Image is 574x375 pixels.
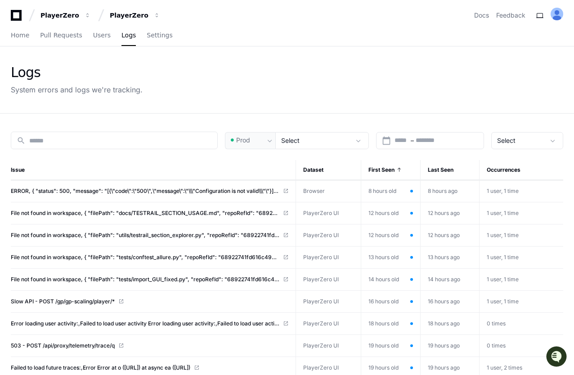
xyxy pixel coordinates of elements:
[487,210,519,216] span: 1 user, 1 time
[11,320,288,327] a: Error loading user activity:,Failed to load user activity Error loading user activity:,Failed to ...
[382,136,391,145] button: Open calendar
[11,320,279,327] span: Error loading user activity:,Failed to load user activity Error loading user activity:,Failed to ...
[40,32,82,38] span: Pull Requests
[361,247,420,268] td: 13 hours old
[11,276,288,283] a: File not found in workspace, { "filePath": "tests/import_GUI_fixed.py", "repoRefId": "68922741fd6...
[153,70,164,81] button: Start new chat
[11,187,288,195] a: ERROR, { "status": 500, "message": "[{\"code\":\"500\",\"message\":\"\\\"Configuration is not val...
[296,291,361,313] td: PlayerZero UI
[9,9,27,27] img: PlayerZero
[361,335,420,357] td: 19 hours old
[361,180,420,202] td: 8 hours old
[11,210,279,217] span: File not found in workspace, { "filePath": "docs/TESTRAIL_SECTION_USAGE.md", "repoRefId": "689227...
[11,364,288,371] a: Failed to load future traces:,Error Error at o ([URL]) at async ea ([URL])
[296,313,361,335] td: PlayerZero UI
[487,364,522,371] span: 1 user, 2 times
[296,202,361,224] td: PlayerZero UI
[474,11,489,20] a: Docs
[296,224,361,247] td: PlayerZero UI
[281,137,300,144] span: Select
[361,224,420,246] td: 12 hours old
[17,136,26,145] mat-icon: search
[11,298,115,305] span: Slow API - POST /gp/gp-scaling/player/*
[11,232,288,239] a: File not found in workspace, { "filePath": "utils/testrail_section_explorer.py", "repoRefId": "68...
[361,202,420,224] td: 12 hours old
[9,36,164,50] div: Welcome
[420,224,479,247] td: 12 hours ago
[480,160,563,180] th: Occurrences
[11,232,279,239] span: File not found in workspace, { "filePath": "utils/testrail_section_explorer.py", "repoRefId": "68...
[93,32,111,38] span: Users
[147,32,172,38] span: Settings
[147,25,172,46] a: Settings
[11,160,296,180] th: Issue
[487,342,506,349] span: 0 times
[497,137,516,144] span: Select
[40,11,79,20] div: PlayerZero
[420,269,479,291] td: 14 hours ago
[487,232,519,238] span: 1 user, 1 time
[428,166,453,174] span: Last Seen
[382,136,391,145] mat-icon: calendar_today
[106,7,164,23] button: PlayerZero
[296,247,361,269] td: PlayerZero UI
[11,210,288,217] a: File not found in workspace, { "filePath": "docs/TESTRAIL_SECTION_USAGE.md", "repoRefId": "689227...
[31,67,148,76] div: Start new chat
[37,7,94,23] button: PlayerZero
[420,202,479,224] td: 12 hours ago
[40,25,82,46] a: Pull Requests
[487,320,506,327] span: 0 times
[487,254,519,261] span: 1 user, 1 time
[11,254,279,261] span: File not found in workspace, { "filePath": "tests/conftest_allure.py", "repoRefId": "68922741fd61...
[487,187,519,194] span: 1 user, 1 time
[361,269,420,290] td: 14 hours old
[496,11,525,20] button: Feedback
[545,345,570,370] iframe: Open customer support
[296,160,361,180] th: Dataset
[420,247,479,269] td: 13 hours ago
[9,67,25,83] img: 1756235613930-3d25f9e4-fa56-45dd-b3ad-e072dfbd1548
[11,64,143,81] div: Logs
[361,313,420,334] td: 18 hours old
[11,276,279,283] span: File not found in workspace, { "filePath": "tests/import_GUI_fixed.py", "repoRefId": "68922741fd6...
[420,180,479,202] td: 8 hours ago
[11,84,143,95] div: System errors and logs we're tracking.
[11,342,115,349] span: 503 - POST /api/proxy/telemetry/trace/q
[420,335,479,357] td: 19 hours ago
[368,166,395,174] span: First Seen
[63,94,109,101] a: Powered byPylon
[110,11,148,20] div: PlayerZero
[121,25,136,46] a: Logs
[487,276,519,283] span: 1 user, 1 time
[11,254,288,261] a: File not found in workspace, { "filePath": "tests/conftest_allure.py", "repoRefId": "68922741fd61...
[11,342,288,349] a: 503 - POST /api/proxy/telemetry/trace/q
[487,298,519,305] span: 1 user, 1 time
[11,364,190,371] span: Failed to load future traces:,Error Error at o ([URL]) at async ea ([URL])
[11,25,29,46] a: Home
[296,180,361,202] td: Browser
[121,32,136,38] span: Logs
[11,32,29,38] span: Home
[551,8,563,20] img: ALV-UjVcatvuIE3Ry8vbS9jTwWSCDSui9a-KCMAzof9oLoUoPIJpWA8kMXHdAIcIkQmvFwXZGxSVbioKmBNr7v50-UrkRVwdj...
[236,136,250,145] span: Prod
[31,76,130,83] div: We're offline, but we'll be back soon!
[11,298,288,305] a: Slow API - POST /gp/gp-scaling/player/*
[296,335,361,357] td: PlayerZero UI
[296,269,361,291] td: PlayerZero UI
[411,136,414,145] span: –
[90,95,109,101] span: Pylon
[361,291,420,312] td: 16 hours old
[420,291,479,313] td: 16 hours ago
[93,25,111,46] a: Users
[420,313,479,335] td: 18 hours ago
[11,187,279,195] span: ERROR, { "status": 500, "message": "[{\"code\":\"500\",\"message\":\"\\\"Configuration is not val...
